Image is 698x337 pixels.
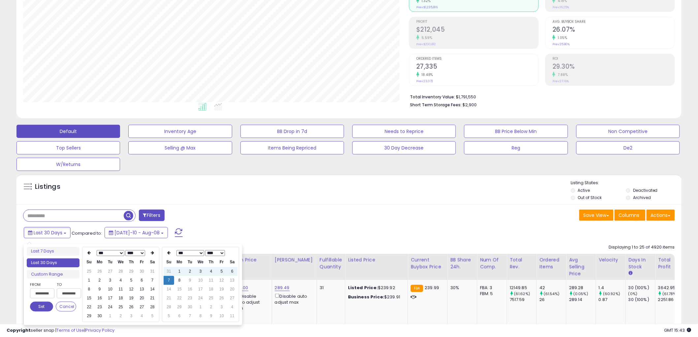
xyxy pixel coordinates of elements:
[206,267,216,276] td: 4
[105,303,115,312] td: 24
[105,276,115,285] td: 3
[126,312,137,320] td: 3
[206,258,216,267] th: Th
[416,5,438,9] small: Prev: $1,235,816
[94,267,105,276] td: 26
[348,285,378,291] b: Listed Price:
[147,276,158,285] td: 7
[450,285,472,291] div: 30%
[320,256,342,270] div: Fulfillable Quantity
[174,258,185,267] th: Mo
[105,258,115,267] th: Tu
[416,63,538,72] h2: 27,335
[658,297,685,303] div: 2251.86
[147,285,158,294] td: 14
[411,285,423,292] small: FBA
[553,5,569,9] small: Prev: 16.25%
[147,312,158,320] td: 5
[164,303,174,312] td: 28
[137,285,147,294] td: 13
[174,303,185,312] td: 29
[410,102,461,108] b: Short Term Storage Fees:
[603,291,620,296] small: (60.92%)
[216,276,227,285] td: 12
[185,303,195,312] td: 30
[115,276,126,285] td: 4
[147,258,158,267] th: Sa
[216,267,227,276] td: 5
[227,258,238,267] th: Sa
[147,303,158,312] td: 28
[16,141,120,154] button: Top Sellers
[164,276,174,285] td: 7
[464,125,568,138] button: BB Price Below Min
[94,294,105,303] td: 16
[416,42,436,46] small: Prev: $200,812
[126,285,137,294] td: 12
[27,258,79,267] li: Last 30 Days
[628,291,638,296] small: (0%)
[510,256,534,270] div: Total Rev.
[599,285,625,291] div: 1.4
[578,187,590,193] label: Active
[216,258,227,267] th: Fr
[185,276,195,285] td: 9
[544,291,559,296] small: (61.54%)
[410,92,670,100] li: $1,791,550
[514,291,530,296] small: (61.62%)
[84,285,94,294] td: 8
[164,294,174,303] td: 21
[539,297,566,303] div: 26
[206,303,216,312] td: 2
[105,285,115,294] td: 10
[569,285,596,291] div: 289.28
[599,297,625,303] div: 0.87
[185,258,195,267] th: Tu
[115,258,126,267] th: We
[227,294,238,303] td: 27
[539,285,566,291] div: 42
[628,256,652,270] div: Days In Stock
[348,294,384,300] b: Business Price:
[619,212,640,219] span: Columns
[647,210,675,221] button: Actions
[216,312,227,320] td: 10
[480,256,504,270] div: Num of Comp.
[115,303,126,312] td: 25
[240,141,344,154] button: Items Being Repriced
[555,35,567,40] small: 1.05%
[195,312,206,320] td: 8
[658,256,682,270] div: Total Profit
[105,312,115,320] td: 1
[115,294,126,303] td: 18
[578,195,602,200] label: Out of Stock
[235,256,269,263] div: Min Price
[195,294,206,303] td: 24
[128,125,232,138] button: Inventory Age
[553,42,570,46] small: Prev: 25.80%
[416,57,538,61] span: Ordered Items
[227,303,238,312] td: 4
[579,210,614,221] button: Save View
[7,327,31,333] strong: Copyright
[84,276,94,285] td: 1
[416,20,538,24] span: Profit
[553,20,675,24] span: Avg. Buybox Share
[174,276,185,285] td: 8
[227,312,238,320] td: 11
[114,229,160,236] span: [DATE]-10 - Aug-08
[275,256,314,263] div: [PERSON_NAME]
[553,63,675,72] h2: 29.30%
[510,285,536,291] div: 12149.85
[628,270,632,276] small: Days In Stock.
[85,327,114,333] a: Privacy Policy
[94,258,105,267] th: Mo
[480,291,502,297] div: FBM: 5
[352,125,456,138] button: Needs to Reprice
[480,285,502,291] div: FBA: 3
[174,312,185,320] td: 6
[553,79,569,83] small: Prev: 27.16%
[275,292,312,305] div: Disable auto adjust max
[195,276,206,285] td: 10
[147,294,158,303] td: 21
